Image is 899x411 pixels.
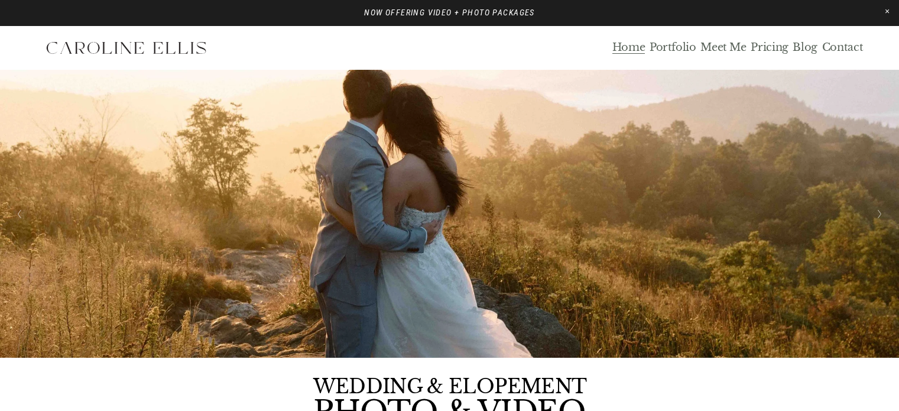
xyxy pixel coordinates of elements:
[12,205,28,224] button: Previous Slide
[700,41,747,54] a: Meet Me
[822,41,864,54] a: Contact
[36,33,216,63] img: Western North Carolina Faith Based Elopement Photographer
[793,41,817,54] a: Blog
[871,205,887,224] button: Next Slide
[751,41,788,54] a: Pricing
[612,41,645,54] a: Home
[313,377,587,397] h4: WEDDING & ELOPEMENT
[650,41,696,54] a: Portfolio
